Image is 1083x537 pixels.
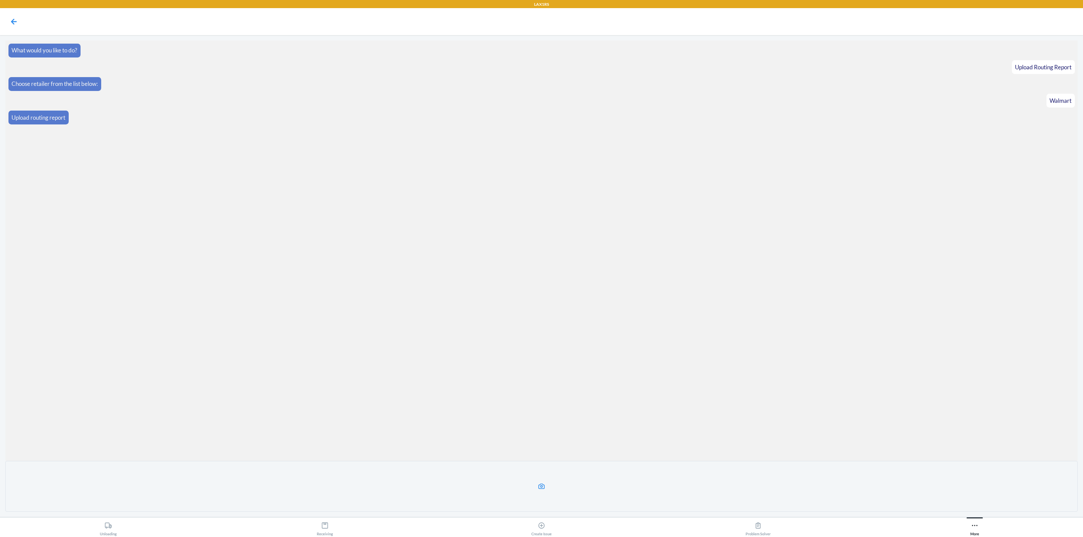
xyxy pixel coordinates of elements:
p: What would you like to do? [12,46,77,55]
button: Receiving [217,517,433,536]
button: Create Issue [433,517,650,536]
div: Receiving [317,519,333,536]
p: Upload routing report [12,113,65,122]
button: Problem Solver [650,517,866,536]
p: Choose retailer from the list below: [12,79,98,88]
div: More [970,519,979,536]
div: Create Issue [531,519,552,536]
button: More [866,517,1083,536]
span: Upload Routing Report [1015,64,1071,71]
span: Walmart [1049,97,1071,104]
p: LAX1RS [534,1,549,7]
div: Problem Solver [746,519,771,536]
div: Unloading [100,519,117,536]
